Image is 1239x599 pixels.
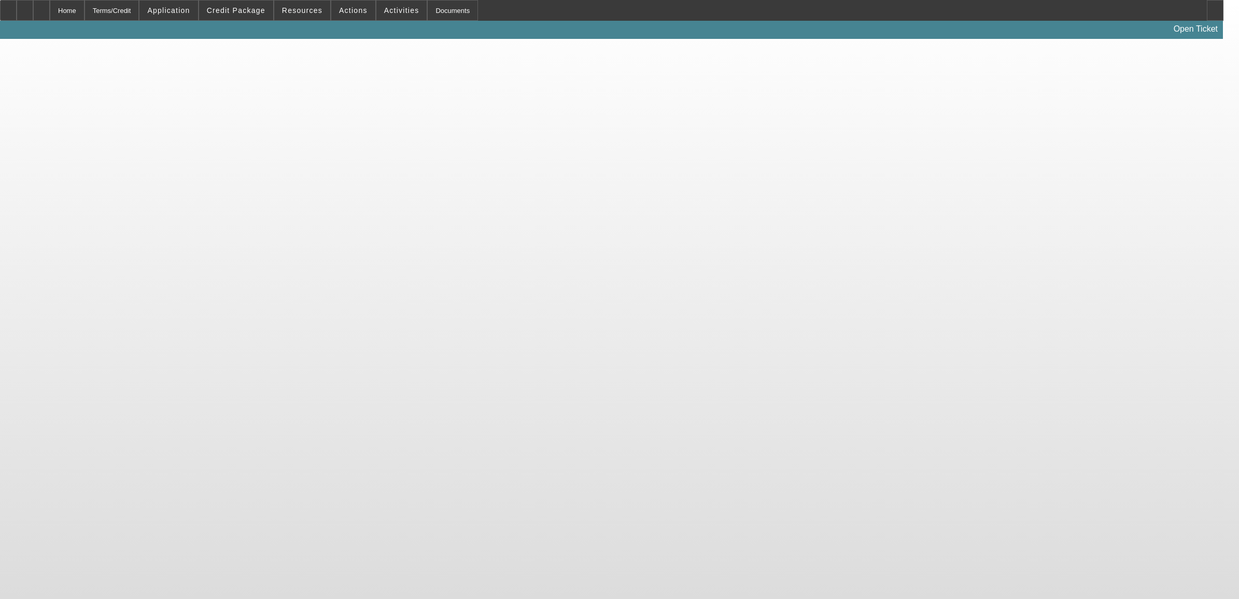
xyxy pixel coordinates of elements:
button: Application [139,1,198,20]
button: Activities [376,1,427,20]
span: Actions [339,6,368,15]
button: Credit Package [199,1,273,20]
button: Resources [274,1,330,20]
span: Resources [282,6,322,15]
button: Actions [331,1,375,20]
span: Credit Package [207,6,265,15]
span: Application [147,6,190,15]
a: Open Ticket [1170,20,1222,38]
span: Activities [384,6,419,15]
